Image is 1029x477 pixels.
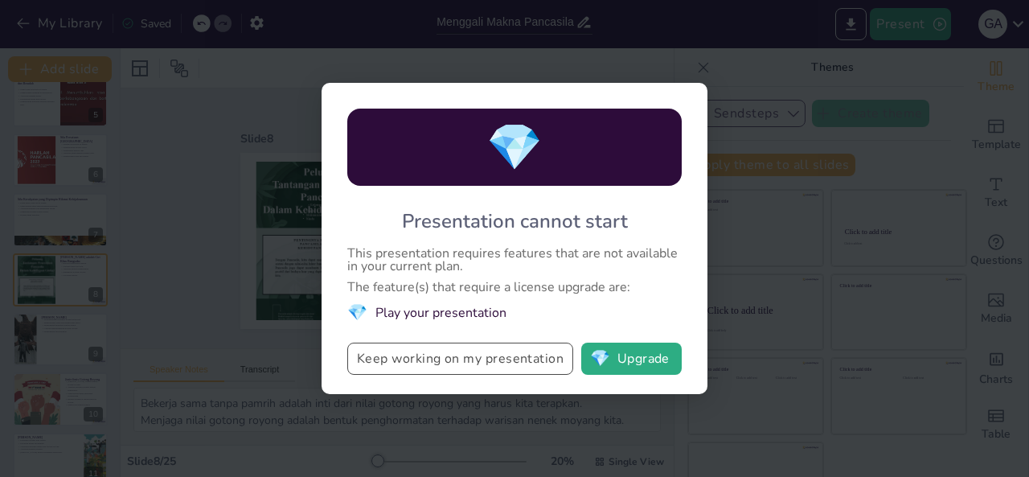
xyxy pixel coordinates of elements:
[347,247,682,273] div: This presentation requires features that are not available in your current plan.
[347,343,573,375] button: Keep working on my presentation
[581,343,682,375] button: diamondUpgrade
[347,281,682,294] div: The feature(s) that require a license upgrade are:
[402,208,628,234] div: Presentation cannot start
[590,351,610,367] span: diamond
[347,302,367,323] span: diamond
[347,302,682,323] li: Play your presentation
[486,117,543,179] span: diamond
